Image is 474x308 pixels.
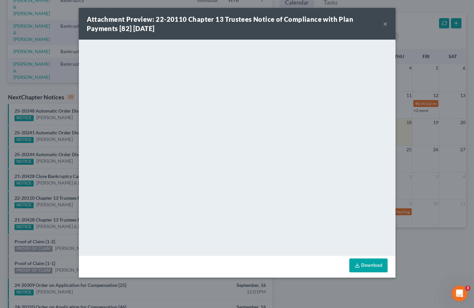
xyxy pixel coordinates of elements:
[87,15,354,32] strong: Attachment Preview: 22-20110 Chapter 13 Trustees Notice of Compliance with Plan Payments [82] [DATE]
[383,20,388,28] button: ×
[452,286,467,301] iframe: Intercom live chat
[465,286,470,291] span: 3
[349,258,388,272] a: Download
[79,40,395,254] iframe: <object ng-attr-data='[URL][DOMAIN_NAME]' type='application/pdf' width='100%' height='650px'></ob...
